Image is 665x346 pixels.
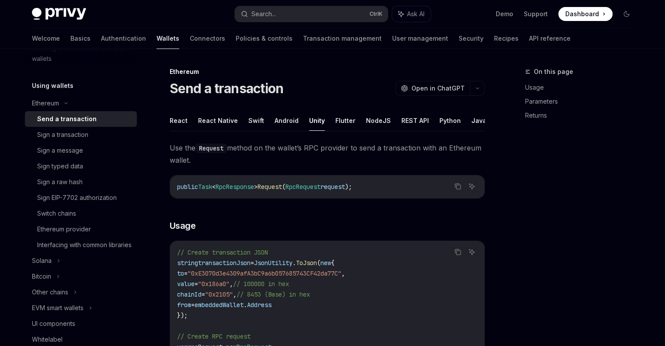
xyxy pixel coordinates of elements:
[25,143,137,158] a: Sign a message
[439,110,461,131] button: Python
[188,269,341,277] span: "0xE3070d3e4309afA3bC9a6b057685743CF42da77C"
[233,290,237,298] span: ,
[251,9,276,19] div: Search...
[177,269,184,277] span: to
[184,269,188,277] span: =
[37,192,117,203] div: Sign EIP-7702 authorization
[525,108,641,122] a: Returns
[216,183,254,191] span: RpcResponse
[177,248,268,256] span: // Create transaction JSON
[177,311,188,319] span: });
[296,259,317,267] span: ToJson
[170,142,485,166] span: Use the method on the wallet’s RPC provider to send a transaction with an Ethereum wallet.
[251,259,254,267] span: =
[25,206,137,221] a: Switch chains
[32,98,59,108] div: Ethereum
[237,290,310,298] span: // 8453 (Base) in hex
[32,255,52,266] div: Solana
[335,110,355,131] button: Flutter
[258,183,282,191] span: Request
[331,259,334,267] span: {
[235,6,388,22] button: Search...CtrlK
[37,161,83,171] div: Sign typed data
[247,301,272,309] span: Address
[190,28,225,49] a: Connectors
[254,183,258,191] span: >
[452,181,463,192] button: Copy the contents from the code block
[392,28,448,49] a: User management
[244,301,247,309] span: .
[37,177,83,187] div: Sign a raw hash
[534,66,573,77] span: On this page
[177,183,198,191] span: public
[170,67,485,76] div: Ethereum
[177,332,251,340] span: // Create RPC request
[25,158,137,174] a: Sign typed data
[25,221,137,237] a: Ethereum provider
[25,316,137,332] a: UI components
[320,183,345,191] span: request
[177,290,202,298] span: chainId
[198,183,212,191] span: Task
[195,301,244,309] span: embeddedWallet
[496,10,513,18] a: Demo
[25,127,137,143] a: Sign a transaction
[407,10,425,18] span: Ask AI
[195,143,227,153] code: Request
[32,8,86,20] img: dark logo
[459,28,484,49] a: Security
[37,145,83,156] div: Sign a message
[25,237,137,253] a: Interfacing with common libraries
[309,110,325,131] button: Unity
[411,84,465,93] span: Open in ChatGPT
[466,246,477,258] button: Ask AI
[195,280,198,288] span: =
[37,114,97,124] div: Send a transaction
[25,174,137,190] a: Sign a raw hash
[32,303,84,313] div: EVM smart wallets
[248,110,264,131] button: Swift
[170,220,196,232] span: Usage
[32,334,63,345] div: Whitelabel
[565,10,599,18] span: Dashboard
[25,111,137,127] a: Send a transaction
[345,183,352,191] span: );
[212,183,216,191] span: <
[177,259,198,267] span: string
[341,269,345,277] span: ,
[524,10,548,18] a: Support
[37,224,91,234] div: Ethereum provider
[32,271,51,282] div: Bitcoin
[37,208,76,219] div: Switch chains
[191,301,195,309] span: =
[525,94,641,108] a: Parameters
[292,259,296,267] span: .
[401,110,429,131] button: REST API
[369,10,383,17] span: Ctrl K
[320,259,331,267] span: new
[25,190,137,206] a: Sign EIP-7702 authorization
[452,246,463,258] button: Copy the contents from the code block
[529,28,571,49] a: API reference
[170,80,284,96] h1: Send a transaction
[70,28,91,49] a: Basics
[233,280,289,288] span: // 100000 in hex
[157,28,179,49] a: Wallets
[101,28,146,49] a: Authentication
[32,80,73,91] h5: Using wallets
[170,110,188,131] button: React
[494,28,519,49] a: Recipes
[177,301,191,309] span: from
[230,280,233,288] span: ,
[303,28,382,49] a: Transaction management
[202,290,205,298] span: =
[198,110,238,131] button: React Native
[558,7,613,21] a: Dashboard
[620,7,634,21] button: Toggle dark mode
[392,6,431,22] button: Ask AI
[32,318,75,329] div: UI components
[198,280,230,288] span: "0x186a0"
[254,259,292,267] span: JsonUtility
[285,183,320,191] span: RpcRequest
[32,28,60,49] a: Welcome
